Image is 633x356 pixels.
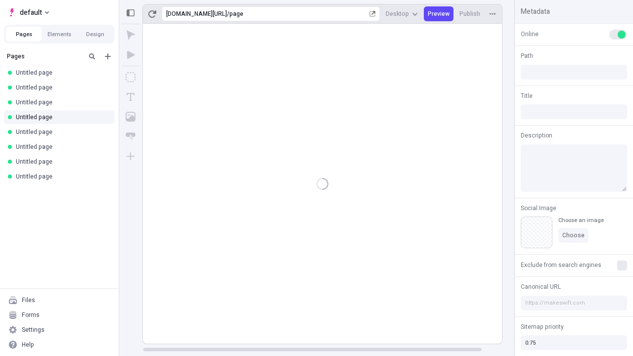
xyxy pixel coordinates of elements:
span: Description [521,131,552,140]
div: Untitled page [16,84,107,91]
div: Untitled page [16,128,107,136]
button: Add new [102,50,114,62]
button: Button [122,128,139,145]
div: Untitled page [16,113,107,121]
button: Text [122,88,139,106]
span: Preview [428,10,450,18]
span: Social Image [521,204,556,213]
span: Desktop [386,10,409,18]
button: Preview [424,6,453,21]
span: Online [521,30,539,39]
div: Choose an image [558,217,604,224]
span: Exclude from search engines [521,261,601,269]
div: Untitled page [16,69,107,77]
button: Box [122,68,139,86]
button: Elements [42,27,77,42]
div: Files [22,296,35,304]
span: Choose [562,231,585,239]
div: Untitled page [16,98,107,106]
button: Desktop [382,6,422,21]
div: page [229,10,367,18]
span: Title [521,91,533,100]
div: Untitled page [16,143,107,151]
span: Publish [459,10,480,18]
span: default [20,6,42,18]
span: Canonical URL [521,282,561,291]
div: Pages [7,52,82,60]
span: Path [521,51,533,60]
button: Pages [6,27,42,42]
input: https://makeswift.com [521,296,627,311]
div: Forms [22,311,40,319]
span: Sitemap priority [521,322,564,331]
div: Settings [22,326,45,334]
div: Untitled page [16,158,107,166]
div: Help [22,341,34,349]
button: Choose [558,228,588,243]
button: Image [122,108,139,126]
div: Untitled page [16,173,107,180]
div: / [227,10,229,18]
button: Select site [4,5,53,20]
button: Publish [455,6,484,21]
div: [URL][DOMAIN_NAME] [166,10,227,18]
button: Design [77,27,113,42]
